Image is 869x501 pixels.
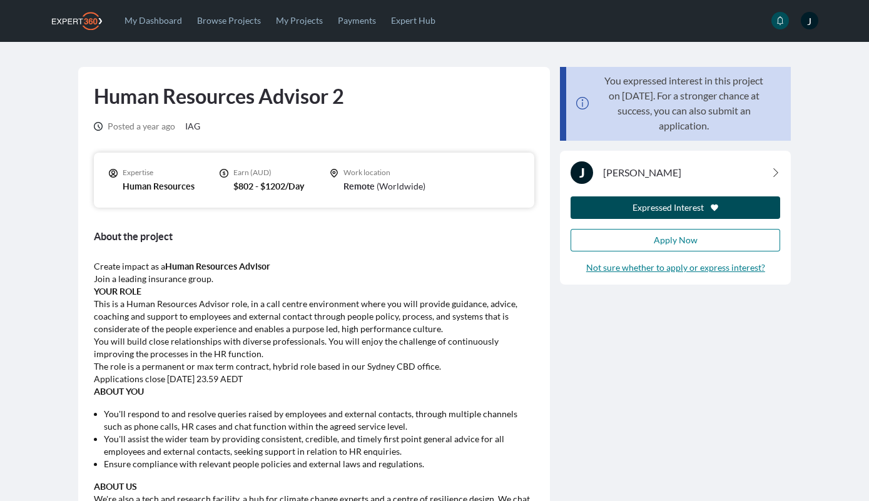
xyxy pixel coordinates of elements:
[571,196,780,219] button: Expressed Interest
[776,16,785,25] svg: icon
[165,261,270,271] strong: Human Resources Advisor
[94,286,141,296] strong: YOUR ROLE
[108,121,135,131] span: Posted
[710,203,719,212] svg: icon
[123,180,195,193] p: Human Resources
[603,165,681,180] span: [PERSON_NAME]
[104,408,525,433] li: You'll respond to and resolve queries raised by employees and external contacts, through multiple...
[771,168,780,177] svg: ChevronRight
[343,181,375,191] span: Remote
[571,229,780,251] button: Apply Now
[598,73,770,133] p: You expressed interest in this project on [DATE]. For a stronger chance at success, you can also ...
[94,482,137,492] strong: ABOUT US
[654,235,698,245] span: Apply Now
[377,181,425,191] span: ( Worldwide )
[94,387,144,397] strong: ABOUT YOU
[94,83,344,110] h1: Human Resources Advisor 2
[185,120,200,133] span: IAG
[104,433,525,458] li: You'll assist the wider team by providing consistent, credible, and timely first point general ad...
[123,168,195,178] p: Expertise
[233,168,305,178] p: Earn (AUD)
[220,169,228,178] svg: icon
[233,180,305,193] p: $802 - $1202/Day
[343,168,425,178] p: Work location
[94,122,103,131] svg: icon
[571,161,780,184] a: J[PERSON_NAME]
[109,169,118,178] svg: icon
[586,261,765,274] a: Not sure whether to apply or express interest?
[801,12,818,29] span: J
[571,161,593,184] span: J
[52,12,102,30] img: Expert360
[104,458,525,470] li: Ensure compliance with relevant people policies and external laws and regulations.
[576,97,589,109] svg: icon
[633,201,704,214] div: Expressed Interest
[94,228,535,245] h3: About the project
[108,120,175,133] span: a year ago
[330,169,338,178] svg: icon
[94,260,535,398] p: Create impact as a Join a leading insurance group. This is a Human Resources Advisor role, in a c...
